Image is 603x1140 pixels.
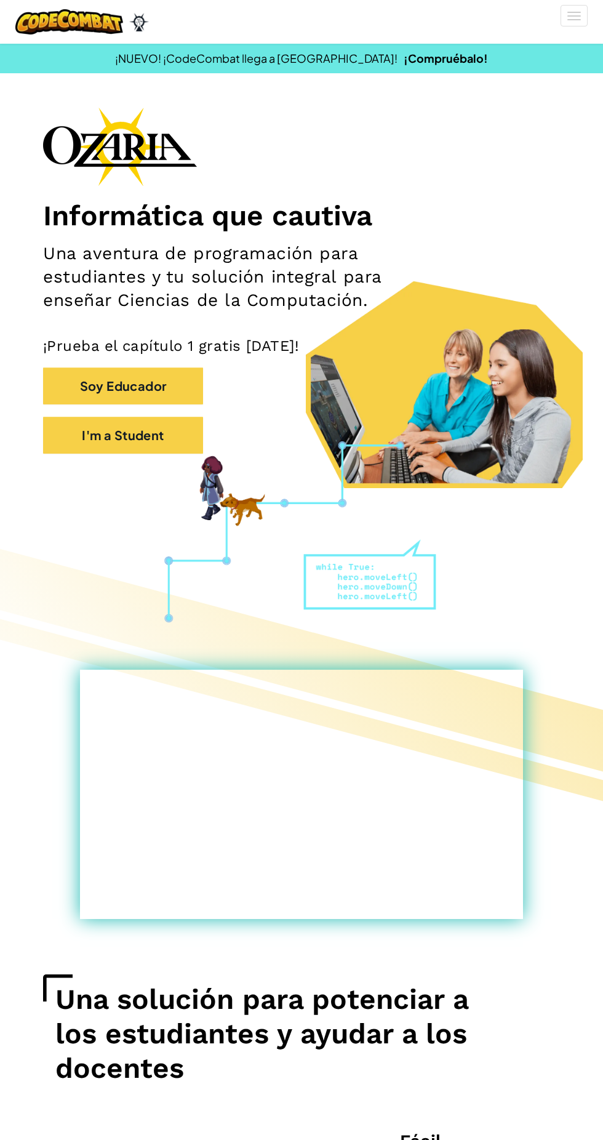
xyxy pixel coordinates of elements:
[43,198,560,233] h1: Informática que cautiva
[43,107,197,186] img: Ozaria branding logo
[43,367,203,404] button: Soy Educador
[43,242,389,312] h2: Una aventura de programación para estudiantes y tu solución integral para enseñar Ciencias de la ...
[43,974,490,1093] h1: Una solución para potenciar a los estudiantes y ayudar a los docentes
[80,670,523,919] iframe: Ozaria Classroom product overview video
[43,337,560,355] p: ¡Prueba el capítulo 1 gratis [DATE]!
[15,9,123,34] img: CodeCombat logo
[129,13,149,31] img: Ozaria
[404,51,488,65] a: ¡Compruébalo!
[43,417,203,454] button: I'm a Student
[115,51,397,65] span: ¡NUEVO! ¡CodeCombat llega a [GEOGRAPHIC_DATA]!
